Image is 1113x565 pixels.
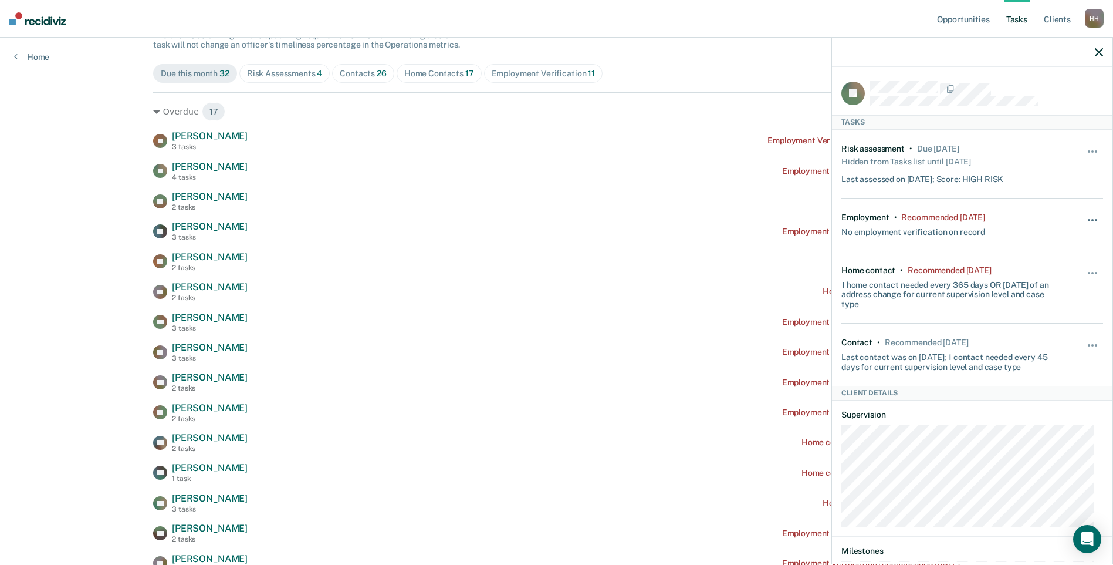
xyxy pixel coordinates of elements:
span: 17 [465,69,474,78]
span: 11 [588,69,595,78]
div: Due this month [161,69,229,79]
div: 3 tasks [172,505,248,513]
div: Overdue [153,102,960,121]
div: Employment Verification recommended [DATE] [782,166,960,176]
div: Home contact [841,265,895,275]
span: 26 [377,69,387,78]
span: [PERSON_NAME] [172,130,248,142]
dt: Supervision [841,410,1103,420]
span: [PERSON_NAME] [172,221,248,232]
div: Employment Verification recommended [DATE] [782,378,960,388]
div: • [909,144,912,154]
div: Contacts [340,69,387,79]
div: Employment Verification recommended a year ago [767,136,960,146]
div: No employment verification on record [841,223,985,237]
div: 2 tasks [172,535,248,543]
div: Home contact recommended a month ago [801,438,960,448]
div: Home Contacts [404,69,474,79]
div: 4 tasks [172,173,248,181]
div: 1 task [172,475,248,483]
div: Open Intercom Messenger [1073,525,1101,553]
span: [PERSON_NAME] [172,191,248,202]
span: 32 [219,69,229,78]
div: Employment Verification [492,69,595,79]
div: Last assessed on [DATE]; Score: HIGH RISK [841,170,1003,184]
span: The clients below might have upcoming requirements this month. Hiding a below task will not chang... [153,31,460,50]
span: [PERSON_NAME] [172,402,248,413]
span: 17 [202,102,226,121]
div: Employment Verification recommended [DATE] [782,227,960,237]
div: Employment [841,213,889,223]
img: Recidiviz [9,12,66,25]
a: Home [14,52,49,62]
div: H H [1085,9,1104,28]
div: Home contact recommended [DATE] [823,287,960,297]
div: Employment Verification recommended [DATE] [782,529,960,539]
dt: Milestones [841,546,1103,556]
div: • [900,265,903,275]
div: 2 tasks [172,415,248,423]
span: [PERSON_NAME] [172,281,248,292]
span: 4 [317,69,322,78]
span: [PERSON_NAME] [172,493,248,504]
div: Client Details [832,386,1112,400]
div: 3 tasks [172,354,248,362]
div: Due 8 months ago [917,144,959,154]
div: Employment Verification recommended [DATE] [782,347,960,357]
div: Recommended in 8 days [885,338,968,348]
span: [PERSON_NAME] [172,251,248,263]
span: [PERSON_NAME] [172,161,248,172]
div: Hidden from Tasks list until [DATE] [841,153,971,170]
div: 3 tasks [172,233,248,241]
div: 2 tasks [172,445,248,453]
div: 2 tasks [172,294,248,302]
div: Contact [841,338,872,348]
div: 2 tasks [172,384,248,392]
div: 2 tasks [172,264,248,272]
span: [PERSON_NAME] [172,462,248,473]
span: [PERSON_NAME] [172,372,248,383]
div: • [894,213,897,223]
div: Last contact was on [DATE]; 1 contact needed every 45 days for current supervision level and case... [841,348,1060,372]
span: [PERSON_NAME] [172,342,248,353]
div: Home contact recommended [DATE] [823,498,960,508]
span: [PERSON_NAME] [172,553,248,564]
div: 3 tasks [172,324,248,332]
div: Recommended 7 days ago [908,265,991,275]
div: Recommended 7 days ago [901,213,985,223]
span: [PERSON_NAME] [172,312,248,323]
div: Tasks [832,115,1112,129]
div: Employment Verification recommended [DATE] [782,408,960,418]
div: 3 tasks [172,143,248,151]
div: 2 tasks [172,203,248,211]
div: Risk Assessments [247,69,323,79]
div: Risk assessment [841,144,905,154]
div: 1 home contact needed every 365 days OR [DATE] of an address change for current supervision level... [841,275,1060,310]
div: • [877,338,880,348]
span: [PERSON_NAME] [172,432,248,443]
div: Employment Verification recommended [DATE] [782,317,960,327]
div: Home contact recommended a month ago [801,468,960,478]
span: [PERSON_NAME] [172,523,248,534]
